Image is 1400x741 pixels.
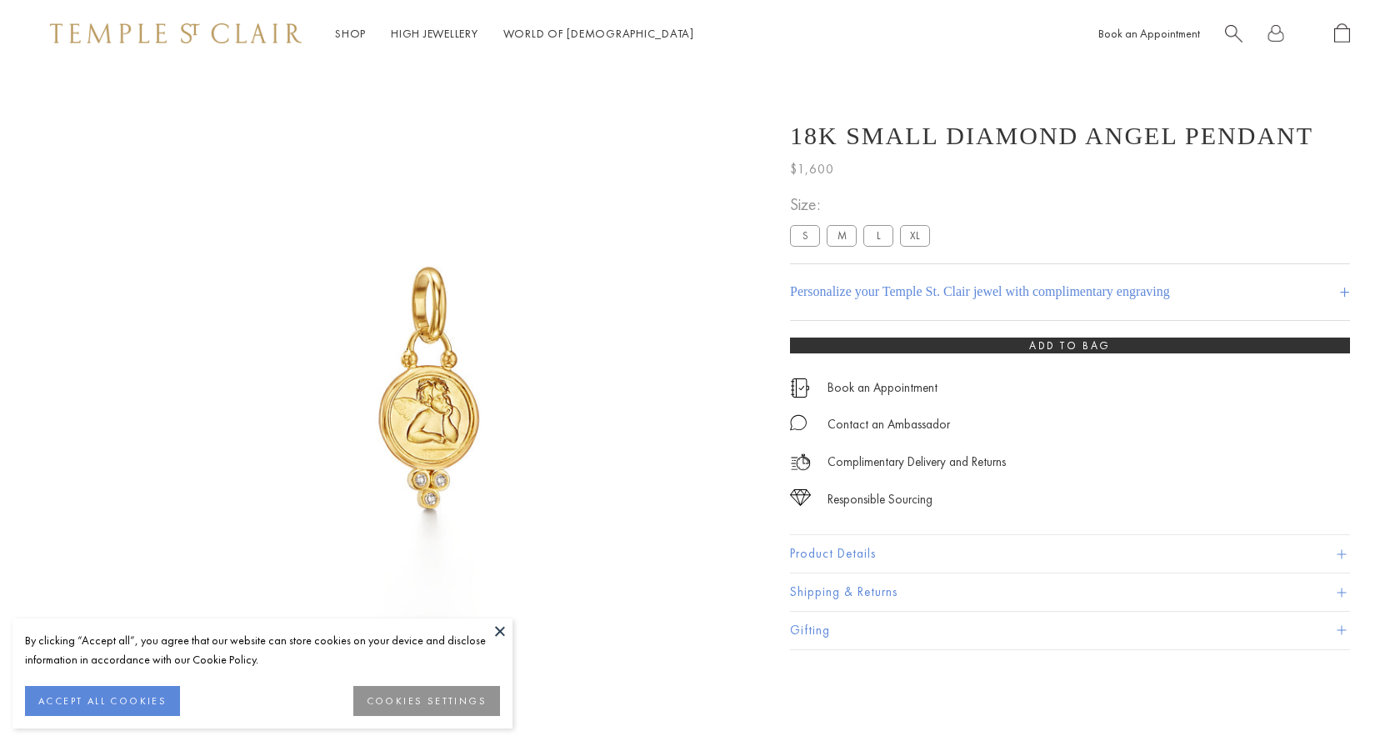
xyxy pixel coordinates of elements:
[790,338,1350,353] button: Add to bag
[790,414,807,431] img: MessageIcon-01_2.svg
[108,67,750,708] img: AP10-DIGRN
[863,225,893,246] label: L
[335,23,694,44] nav: Main navigation
[790,225,820,246] label: S
[900,225,930,246] label: XL
[1029,338,1111,353] span: Add to bag
[1098,26,1200,41] a: Book an Appointment
[827,489,932,510] div: Responsible Sourcing
[1339,277,1350,308] h4: +
[827,452,1006,473] p: Complimentary Delivery and Returns
[790,378,810,398] img: icon_appointment.svg
[1334,23,1350,44] a: Open Shopping Bag
[827,225,857,246] label: M
[790,489,811,506] img: icon_sourcing.svg
[827,378,937,397] a: Book an Appointment
[790,191,937,218] span: Size:
[1225,23,1242,44] a: Search
[50,23,302,43] img: Temple St. Clair
[790,122,1313,150] h1: 18K Small Diamond Angel Pendant
[790,158,834,180] span: $1,600
[790,612,1350,649] button: Gifting
[790,573,1350,611] button: Shipping & Returns
[503,26,694,41] a: World of [DEMOGRAPHIC_DATA]World of [DEMOGRAPHIC_DATA]
[790,452,811,473] img: icon_delivery.svg
[790,282,1170,302] h4: Personalize your Temple St. Clair jewel with complimentary engraving
[391,26,478,41] a: High JewelleryHigh Jewellery
[25,686,180,716] button: ACCEPT ALL COOKIES
[353,686,500,716] button: COOKIES SETTINGS
[25,631,500,669] div: By clicking “Accept all”, you agree that our website can store cookies on your device and disclos...
[335,26,366,41] a: ShopShop
[790,535,1350,573] button: Product Details
[827,414,950,435] div: Contact an Ambassador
